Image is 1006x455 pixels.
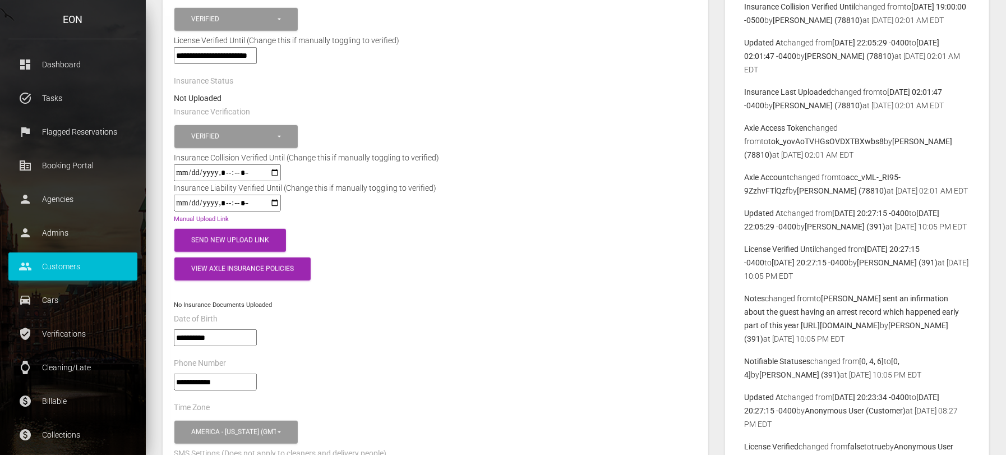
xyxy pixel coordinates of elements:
[745,173,790,182] b: Axle Account
[191,15,276,24] div: Verified
[745,123,808,132] b: Axle Access Token
[872,442,886,451] b: true
[17,258,129,275] p: Customers
[174,215,229,223] a: Manual Upload Link
[760,370,841,379] b: [PERSON_NAME] (391)
[745,121,970,162] p: changed from to by at [DATE] 02:01 AM EDT
[174,107,250,118] label: Insurance Verification
[8,84,137,112] a: task_alt Tasks
[8,353,137,382] a: watch Cleaning/Late
[174,421,298,444] button: America - New York (GMT -05:00)
[17,90,129,107] p: Tasks
[745,36,970,76] p: changed from to by at [DATE] 02:01 AM EDT
[745,85,970,112] p: changed from to by at [DATE] 02:01 AM EDT
[745,88,832,96] b: Insurance Last Uploaded
[773,101,863,110] b: [PERSON_NAME] (78810)
[745,390,970,431] p: changed from to by at [DATE] 08:27 PM EDT
[174,8,298,31] button: Verified
[174,125,298,148] button: Verified
[165,151,447,164] div: Insurance Collision Verified Until (Change this if manually toggling to verified)
[772,258,849,267] b: [DATE] 20:27:15 -0400
[745,242,970,283] p: changed from to by at [DATE] 10:05 PM EDT
[174,94,221,103] strong: Not Uploaded
[745,2,856,11] b: Insurance Collision Verified Until
[174,358,226,369] label: Phone Number
[833,393,910,402] b: [DATE] 20:23:34 -0400
[805,52,895,61] b: [PERSON_NAME] (78810)
[17,292,129,309] p: Cars
[8,219,137,247] a: person Admins
[8,185,137,213] a: person Agencies
[848,442,865,451] b: false
[8,151,137,180] a: corporate_fare Booking Portal
[17,123,129,140] p: Flagged Reservations
[8,421,137,449] a: paid Collections
[17,426,129,443] p: Collections
[17,157,129,174] p: Booking Portal
[174,402,210,413] label: Time Zone
[8,387,137,415] a: paid Billable
[17,325,129,342] p: Verifications
[833,38,910,47] b: [DATE] 22:05:29 -0400
[745,442,799,451] b: License Verified
[745,206,970,233] p: changed from to by at [DATE] 10:05 PM EDT
[174,258,311,281] button: View Axle Insurance Policies
[8,50,137,79] a: dashboard Dashboard
[8,320,137,348] a: verified_user Verifications
[745,209,784,218] b: Updated At
[191,132,276,141] div: Verified
[745,355,970,382] p: changed from to by at [DATE] 10:05 PM EDT
[191,428,276,437] div: America - [US_STATE] (GMT -05:00)
[805,222,886,231] b: [PERSON_NAME] (391)
[165,34,705,47] div: License Verified Until (Change this if manually toggling to verified)
[8,252,137,281] a: people Customers
[174,301,272,309] small: No Insurance Documents Uploaded
[17,56,129,73] p: Dashboard
[797,186,887,195] b: [PERSON_NAME] (78810)
[745,294,959,330] b: [PERSON_NAME] sent an infirmation about the guest having an arrest record which happened early pa...
[17,191,129,208] p: Agencies
[745,393,784,402] b: Updated At
[8,118,137,146] a: flag Flagged Reservations
[857,258,938,267] b: [PERSON_NAME] (391)
[17,224,129,241] p: Admins
[17,359,129,376] p: Cleaning/Late
[17,393,129,410] p: Billable
[165,181,445,195] div: Insurance Liability Verified Until (Change this if manually toggling to verified)
[805,406,906,415] b: Anonymous User (Customer)
[174,76,233,87] label: Insurance Status
[745,245,816,254] b: License Verified Until
[745,38,784,47] b: Updated At
[769,137,884,146] b: tok_yovAoTVHGsOVDXTBXwbs8
[745,292,970,346] p: changed from to by at [DATE] 10:05 PM EDT
[773,16,863,25] b: [PERSON_NAME] (78810)
[8,286,137,314] a: drive_eta Cars
[745,294,765,303] b: Notes
[745,357,811,366] b: Notifiable Statuses
[833,209,910,218] b: [DATE] 20:27:15 -0400
[745,171,970,197] p: changed from to by at [DATE] 02:01 AM EDT
[174,314,218,325] label: Date of Birth
[860,357,884,366] b: [0, 4, 6]
[174,229,286,252] button: Send New Upload Link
